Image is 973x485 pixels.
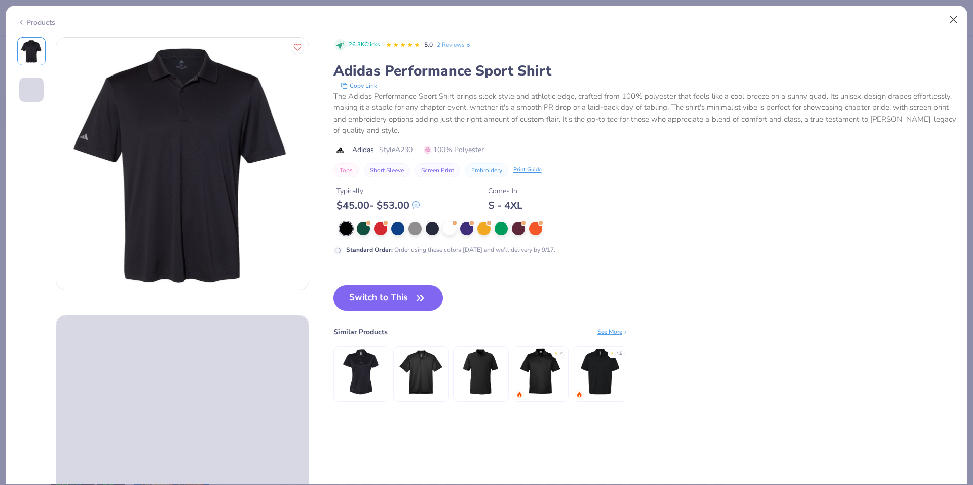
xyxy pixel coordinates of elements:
[560,350,563,357] div: 4
[488,185,522,196] div: Comes In
[338,81,380,91] button: copy to clipboard
[291,41,304,54] button: Like
[397,348,445,396] img: UltraClub Men's Cool & Dry Sport Polo
[516,392,522,398] img: trending.gif
[333,61,956,81] div: Adidas Performance Sport Shirt
[424,144,484,155] span: 100% Polyester
[346,246,393,254] strong: Standard Order :
[336,185,420,196] div: Typically
[333,327,388,338] div: Similar Products
[333,146,347,154] img: brand logo
[364,163,410,177] button: Short Sleeve
[516,348,565,396] img: Team 365 Men's Zone Performance Polo
[56,38,309,290] img: Front
[437,40,472,49] a: 2 Reviews
[457,348,505,396] img: Devon & Jones Men's CrownLux Performance™ Plaited Tipped Polo
[944,10,963,29] button: Close
[337,348,385,396] img: Adidas Women's Performance Sport Shirt
[346,245,555,254] div: Order using these colors [DATE] and we’ll delivery by 9/17.
[336,199,420,212] div: $ 45.00 - $ 53.00
[333,285,443,311] button: Switch to This
[333,163,359,177] button: Tops
[576,348,624,396] img: Gildan Adult 6 Oz. 50/50 Jersey Polo
[597,327,628,337] div: See More
[379,144,413,155] span: Style A230
[610,350,614,354] div: ★
[488,199,522,212] div: S - 4XL
[415,163,460,177] button: Screen Print
[386,37,420,53] div: 5.0 Stars
[554,350,558,354] div: ★
[349,41,380,49] span: 26.3K Clicks
[19,39,44,63] img: Front
[576,392,582,398] img: trending.gif
[352,144,374,155] span: Adidas
[424,41,433,49] span: 5.0
[17,17,55,28] div: Products
[465,163,508,177] button: Embroidery
[616,350,622,357] div: 4.8
[333,91,956,136] div: The Adidas Performance Sport Shirt brings sleek style and athletic edge, crafted from 100% polyes...
[513,166,542,174] div: Print Guide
